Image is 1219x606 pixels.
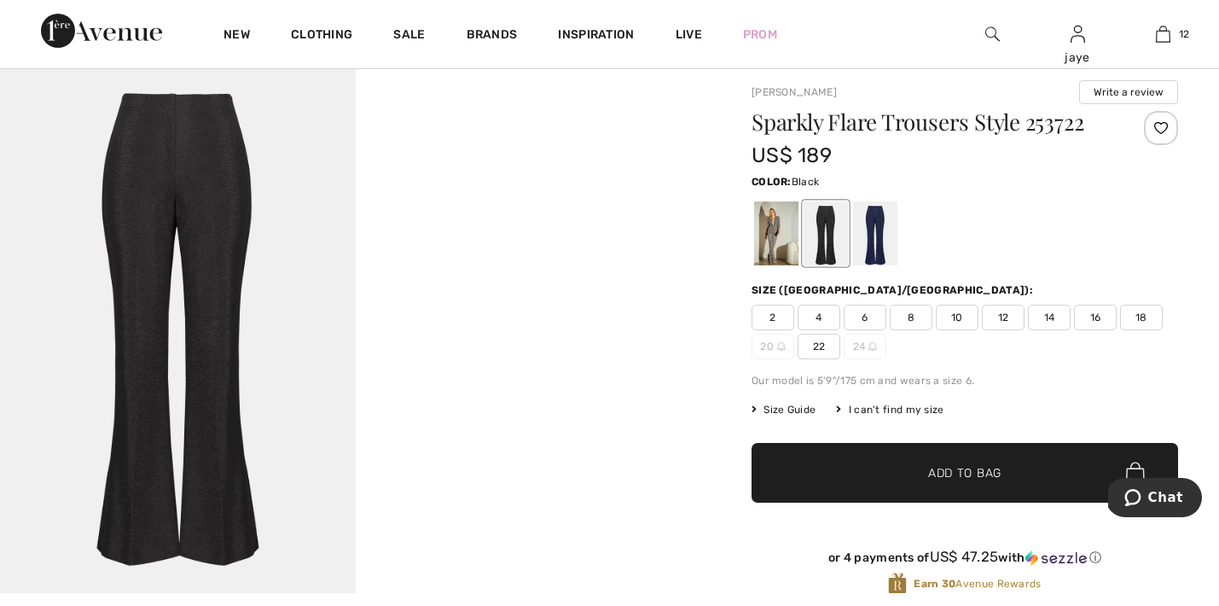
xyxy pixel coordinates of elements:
[982,305,1025,330] span: 12
[676,26,702,44] a: Live
[752,443,1178,503] button: Add to Bag
[752,111,1107,133] h1: Sparkly Flare Trousers Style 253722
[1120,305,1163,330] span: 18
[467,27,518,45] a: Brands
[792,176,820,188] span: Black
[1179,26,1190,42] span: 12
[743,26,777,44] a: Prom
[777,342,786,351] img: ring-m.svg
[1071,26,1085,42] a: Sign In
[888,572,907,595] img: Avenue Rewards
[1074,305,1117,330] span: 16
[393,27,425,45] a: Sale
[798,334,840,359] span: 22
[798,305,840,330] span: 4
[1025,551,1087,566] img: Sezzle
[752,334,794,359] span: 20
[868,342,877,351] img: ring-m.svg
[890,305,932,330] span: 8
[754,201,798,265] div: Taupe
[804,201,848,265] div: Black
[752,549,1178,572] div: or 4 payments ofUS$ 47.25withSezzle Click to learn more about Sezzle
[752,86,837,98] a: [PERSON_NAME]
[1108,478,1202,521] iframe: Opens a widget where you can chat to one of our agents
[558,27,634,45] span: Inspiration
[836,402,943,417] div: I can't find my size
[844,305,886,330] span: 6
[752,283,1036,298] div: Size ([GEOGRAPHIC_DATA]/[GEOGRAPHIC_DATA]):
[1079,80,1178,104] button: Write a review
[752,402,816,417] span: Size Guide
[1028,305,1071,330] span: 14
[1036,49,1119,67] div: jaye
[291,27,352,45] a: Clothing
[930,548,999,565] span: US$ 47.25
[752,143,832,167] span: US$ 189
[1121,24,1204,44] a: 12
[752,373,1178,388] div: Our model is 5'9"/175 cm and wears a size 6.
[985,24,1000,44] img: search the website
[1071,24,1085,44] img: My Info
[1126,463,1145,485] img: Bag.svg
[844,334,886,359] span: 24
[936,305,978,330] span: 10
[1156,24,1170,44] img: My Bag
[752,549,1178,566] div: or 4 payments of with
[41,14,162,48] img: 1ère Avenue
[752,305,794,330] span: 2
[914,578,955,590] strong: Earn 30
[928,464,1001,482] span: Add to Bag
[356,60,711,237] video: Your browser does not support the video tag.
[223,27,250,45] a: New
[853,201,897,265] div: Navy Blue
[752,176,792,188] span: Color:
[914,576,1041,591] span: Avenue Rewards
